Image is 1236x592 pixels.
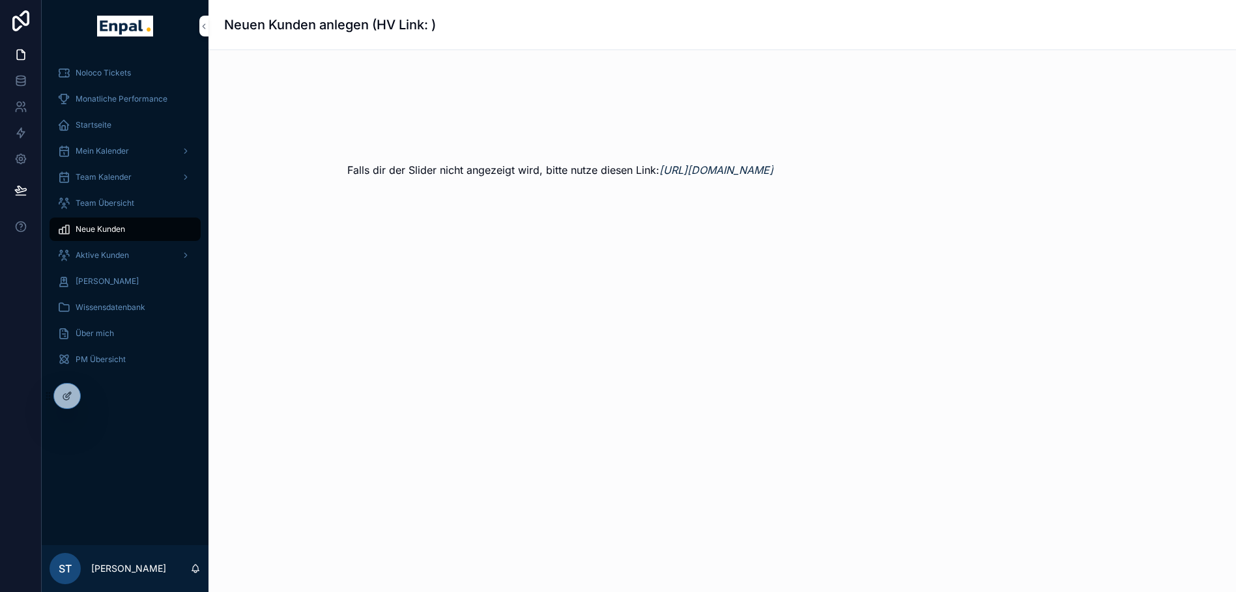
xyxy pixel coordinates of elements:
[50,113,201,137] a: Startseite
[50,165,201,189] a: Team Kalender
[97,16,152,36] img: App logo
[76,328,114,339] span: Über mich
[50,296,201,319] a: Wissensdatenbank
[347,162,773,178] p: Falls dir der Slider nicht angezeigt wird, bitte nutze diesen Link:
[50,270,201,293] a: [PERSON_NAME]
[76,354,126,365] span: PM Übersicht
[50,87,201,111] a: Monatliche Performance
[50,139,201,163] a: Mein Kalender
[91,562,166,575] p: [PERSON_NAME]
[76,250,129,261] span: Aktive Kunden
[50,191,201,215] a: Team Übersicht
[50,218,201,241] a: Neue Kunden
[50,322,201,345] a: Über mich
[76,302,145,313] span: Wissensdatenbank
[76,172,132,182] span: Team Kalender
[50,244,201,267] a: Aktive Kunden
[659,163,773,176] a: [URL][DOMAIN_NAME]
[50,61,201,85] a: Noloco Tickets
[76,198,134,208] span: Team Übersicht
[76,120,111,130] span: Startseite
[76,146,129,156] span: Mein Kalender
[50,348,201,371] a: PM Übersicht
[76,94,167,104] span: Monatliche Performance
[59,561,72,576] span: ST
[76,68,131,78] span: Noloco Tickets
[76,276,139,287] span: [PERSON_NAME]
[224,16,436,34] h1: Neuen Kunden anlegen (HV Link: )
[42,52,208,388] div: scrollable content
[76,224,125,234] span: Neue Kunden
